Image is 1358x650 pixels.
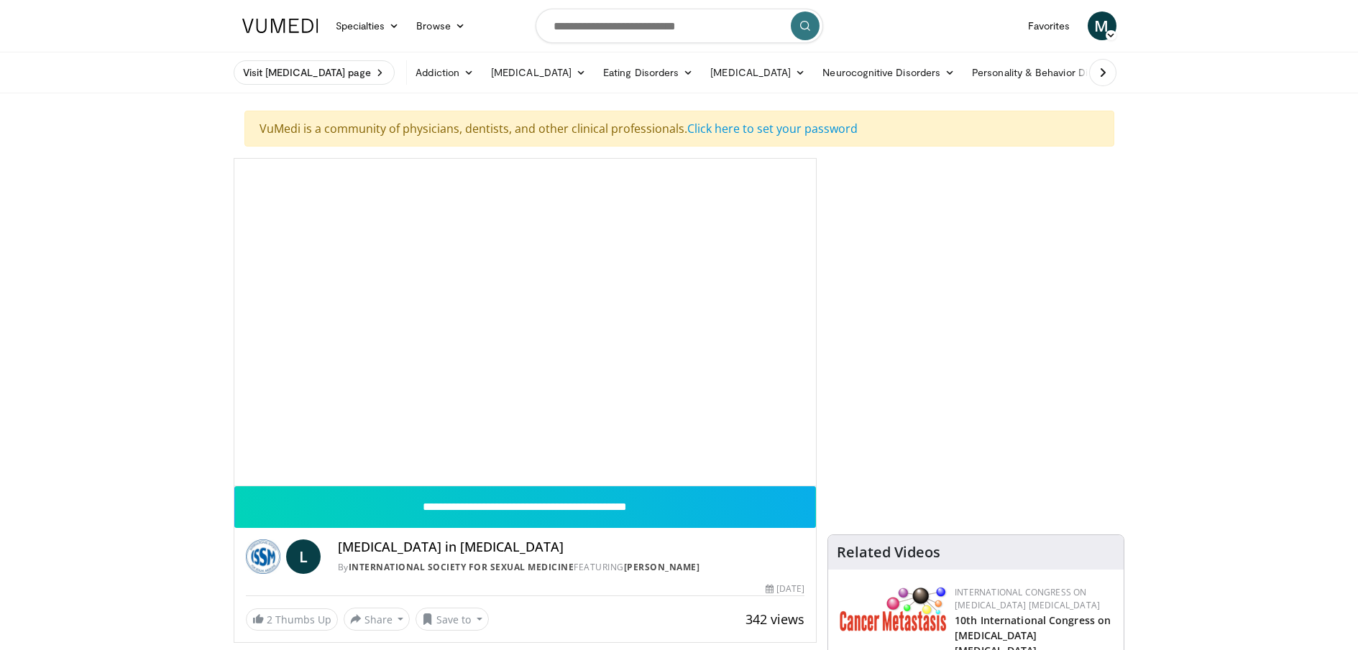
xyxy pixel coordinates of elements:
a: Neurocognitive Disorders [814,58,963,87]
a: Personality & Behavior Disorders [963,58,1145,87]
iframe: Advertisement [868,158,1084,338]
div: By FEATURING [338,561,805,574]
h4: [MEDICAL_DATA] in [MEDICAL_DATA] [338,539,805,555]
span: 2 [267,613,272,626]
a: International Congress on [MEDICAL_DATA] [MEDICAL_DATA] [955,586,1100,611]
button: Save to [416,608,489,631]
a: [MEDICAL_DATA] [482,58,595,87]
a: Eating Disorders [595,58,702,87]
a: [MEDICAL_DATA] [702,58,814,87]
a: Click here to set your password [687,121,858,136]
span: 342 views [745,610,804,628]
iframe: Advertisement [868,346,1084,526]
a: Visit [MEDICAL_DATA] page [234,60,395,85]
img: VuMedi Logo [242,19,318,33]
img: 6ff8bc22-9509-4454-a4f8-ac79dd3b8976.png.150x105_q85_autocrop_double_scale_upscale_version-0.2.png [840,586,948,631]
video-js: Video Player [234,159,817,486]
a: International Society for Sexual Medicine [349,561,574,573]
div: [DATE] [766,582,804,595]
a: Specialties [327,11,408,40]
a: Favorites [1019,11,1079,40]
a: [PERSON_NAME] [624,561,700,573]
input: Search topics, interventions [536,9,823,43]
a: 2 Thumbs Up [246,608,338,631]
button: Share [344,608,410,631]
a: L [286,539,321,574]
a: M [1088,11,1116,40]
div: VuMedi is a community of physicians, dentists, and other clinical professionals. [244,111,1114,147]
img: International Society for Sexual Medicine [246,539,280,574]
h4: Related Videos [837,544,940,561]
a: Addiction [407,58,482,87]
a: Browse [408,11,474,40]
